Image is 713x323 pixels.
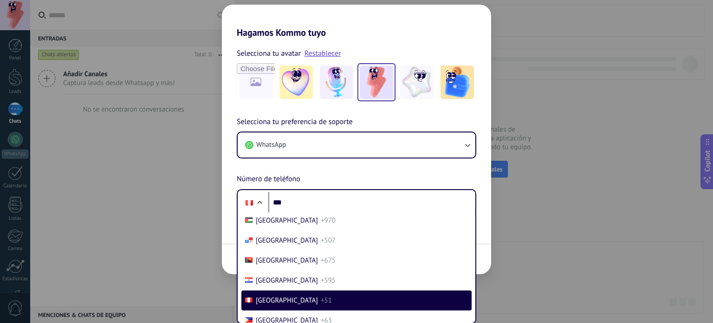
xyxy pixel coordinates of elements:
span: [GEOGRAPHIC_DATA] [256,236,318,245]
span: +507 [321,236,336,245]
span: +970 [321,216,336,225]
span: Selecciona tu preferencia de soporte [237,116,353,128]
img: -3.jpeg [360,66,393,99]
img: -2.jpeg [320,66,353,99]
span: [GEOGRAPHIC_DATA] [256,216,318,225]
img: -5.jpeg [441,66,474,99]
span: Número de teléfono [237,173,300,185]
span: Selecciona tu avatar [237,47,301,59]
img: -4.jpeg [400,66,434,99]
span: [GEOGRAPHIC_DATA] [256,256,318,265]
div: Peru: + 51 [240,193,258,212]
img: -1.jpeg [279,66,313,99]
span: [GEOGRAPHIC_DATA] [256,276,318,285]
span: [GEOGRAPHIC_DATA] [256,296,318,305]
span: +51 [321,296,332,305]
span: +675 [321,256,336,265]
a: Restablecer [305,49,341,58]
span: +595 [321,276,336,285]
button: WhatsApp [238,132,475,158]
span: WhatsApp [256,140,286,150]
h2: Hagamos Kommo tuyo [222,5,491,38]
